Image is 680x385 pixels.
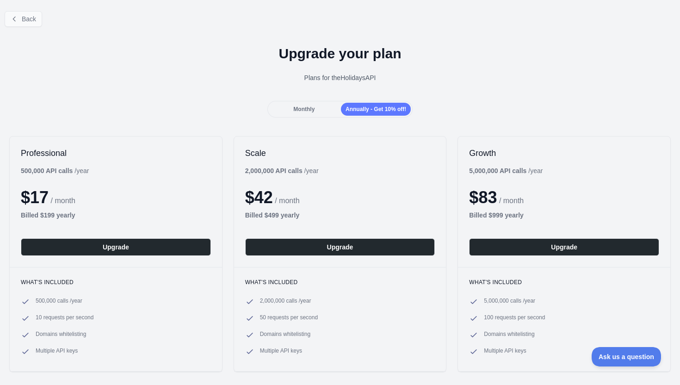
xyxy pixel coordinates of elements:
h2: Growth [469,148,659,159]
div: / year [469,166,543,175]
b: 2,000,000 API calls [245,167,303,174]
b: 5,000,000 API calls [469,167,526,174]
iframe: Toggle Customer Support [592,347,661,366]
span: $ 42 [245,188,273,207]
h2: Scale [245,148,435,159]
span: $ 83 [469,188,497,207]
div: / year [245,166,319,175]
